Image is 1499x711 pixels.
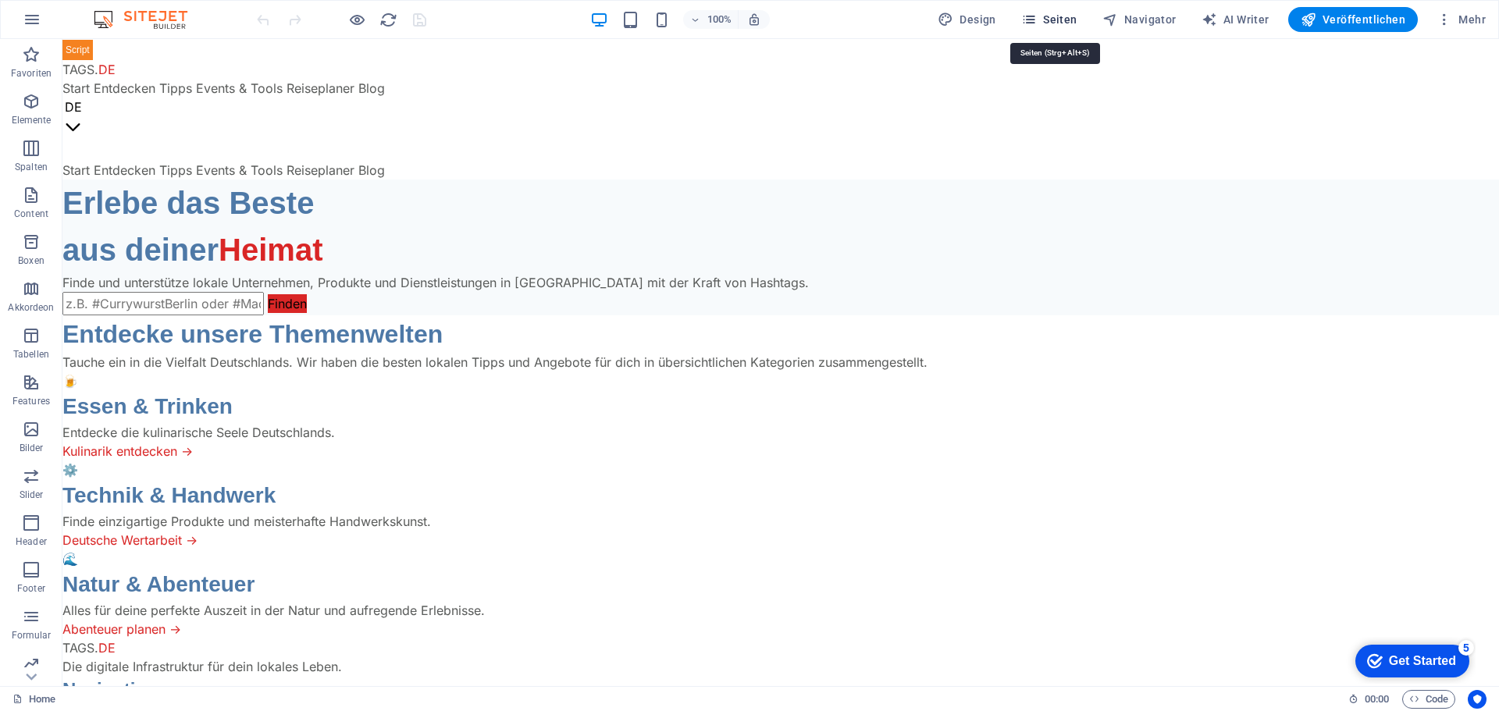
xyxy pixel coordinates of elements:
button: Usercentrics [1468,690,1487,709]
button: 100% [683,10,739,29]
a: Klick, um Auswahl aufzuheben. Doppelklick öffnet Seitenverwaltung [12,690,55,709]
div: Design (Strg+Alt+Y) [931,7,1002,32]
button: Klicke hier, um den Vorschau-Modus zu verlassen [347,10,366,29]
p: Favoriten [11,67,52,80]
p: Boxen [18,254,45,267]
h6: Session-Zeit [1348,690,1390,709]
img: Editor Logo [90,10,207,29]
span: : [1376,693,1378,705]
p: Spalten [15,161,48,173]
p: Formular [12,629,52,642]
button: Mehr [1430,7,1492,32]
p: Slider [20,489,44,501]
p: Content [14,208,48,220]
p: Footer [17,582,45,595]
span: Navigator [1102,12,1177,27]
button: Veröffentlichen [1288,7,1418,32]
p: Bilder [20,442,44,454]
button: Code [1402,690,1455,709]
span: Seiten [1021,12,1077,27]
button: AI Writer [1195,7,1276,32]
span: AI Writer [1202,12,1269,27]
span: 00 00 [1365,690,1389,709]
button: Seiten [1015,7,1084,32]
div: Get Started 5 items remaining, 0% complete [12,8,126,41]
p: Akkordeon [8,301,54,314]
span: Mehr [1437,12,1486,27]
button: reload [379,10,397,29]
i: Seite neu laden [379,11,397,29]
button: Navigator [1096,7,1183,32]
span: Code [1409,690,1448,709]
div: 5 [116,3,131,19]
i: Bei Größenänderung Zoomstufe automatisch an das gewählte Gerät anpassen. [747,12,761,27]
span: Veröffentlichen [1301,12,1405,27]
h6: 100% [707,10,732,29]
button: Design [931,7,1002,32]
span: Design [938,12,996,27]
p: Tabellen [13,348,49,361]
div: Get Started [46,17,113,31]
p: Header [16,535,47,548]
p: Features [12,395,50,407]
p: Elemente [12,114,52,126]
